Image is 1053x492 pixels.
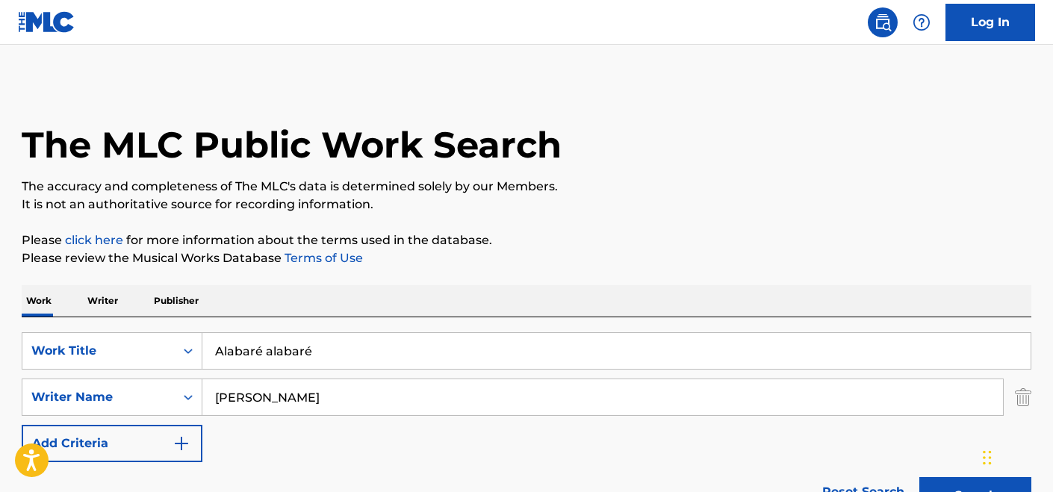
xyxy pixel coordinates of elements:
[22,231,1031,249] p: Please for more information about the terms used in the database.
[874,13,892,31] img: search
[31,342,166,360] div: Work Title
[149,285,203,317] p: Publisher
[22,196,1031,214] p: It is not an authoritative source for recording information.
[31,388,166,406] div: Writer Name
[868,7,898,37] a: Public Search
[22,249,1031,267] p: Please review the Musical Works Database
[945,4,1035,41] a: Log In
[173,435,190,452] img: 9d2ae6d4665cec9f34b9.svg
[1015,379,1031,416] img: Delete Criterion
[22,122,562,167] h1: The MLC Public Work Search
[22,285,56,317] p: Work
[983,435,992,480] div: Drag
[22,425,202,462] button: Add Criteria
[22,178,1031,196] p: The accuracy and completeness of The MLC's data is determined solely by our Members.
[282,251,363,265] a: Terms of Use
[83,285,122,317] p: Writer
[65,233,123,247] a: click here
[907,7,936,37] div: Help
[978,420,1053,492] iframe: Chat Widget
[913,13,931,31] img: help
[18,11,75,33] img: MLC Logo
